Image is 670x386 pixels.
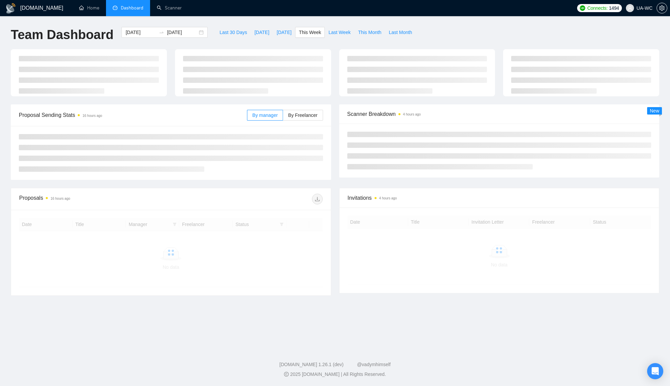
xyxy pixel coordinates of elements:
a: @vadymhimself [357,362,391,367]
span: Last 30 Days [219,29,247,36]
button: setting [657,3,667,13]
a: searchScanner [157,5,182,11]
time: 4 hours ago [379,196,397,200]
span: 1494 [609,4,619,12]
span: Proposal Sending Stats [19,111,247,119]
span: to [159,30,164,35]
span: Invitations [348,194,651,202]
input: End date [167,29,198,36]
span: Connects: [587,4,607,12]
button: [DATE] [273,27,295,38]
span: [DATE] [254,29,269,36]
span: dashboard [113,5,117,10]
time: 16 hours ago [50,197,70,200]
span: This Week [299,29,321,36]
div: Open Intercom Messenger [647,363,663,379]
a: [DOMAIN_NAME] 1.26.1 (dev) [279,362,344,367]
img: upwork-logo.png [580,5,585,11]
input: Start date [126,29,156,36]
span: Scanner Breakdown [347,110,651,118]
span: By manager [252,112,278,118]
span: Last Week [328,29,351,36]
span: copyright [284,372,289,377]
button: Last Week [325,27,354,38]
img: logo [5,3,16,14]
a: homeHome [79,5,99,11]
time: 4 hours ago [403,112,421,116]
button: This Month [354,27,385,38]
h1: Team Dashboard [11,27,113,43]
button: [DATE] [251,27,273,38]
a: setting [657,5,667,11]
span: Last Month [389,29,412,36]
span: By Freelancer [288,112,317,118]
span: New [650,108,659,114]
span: user [628,6,632,10]
div: Proposals [19,194,171,204]
div: 2025 [DOMAIN_NAME] | All Rights Reserved. [5,371,665,378]
span: This Month [358,29,381,36]
time: 16 hours ago [82,114,102,118]
span: Dashboard [121,5,143,11]
button: Last Month [385,27,416,38]
span: [DATE] [277,29,291,36]
button: This Week [295,27,325,38]
span: swap-right [159,30,164,35]
button: Last 30 Days [216,27,251,38]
